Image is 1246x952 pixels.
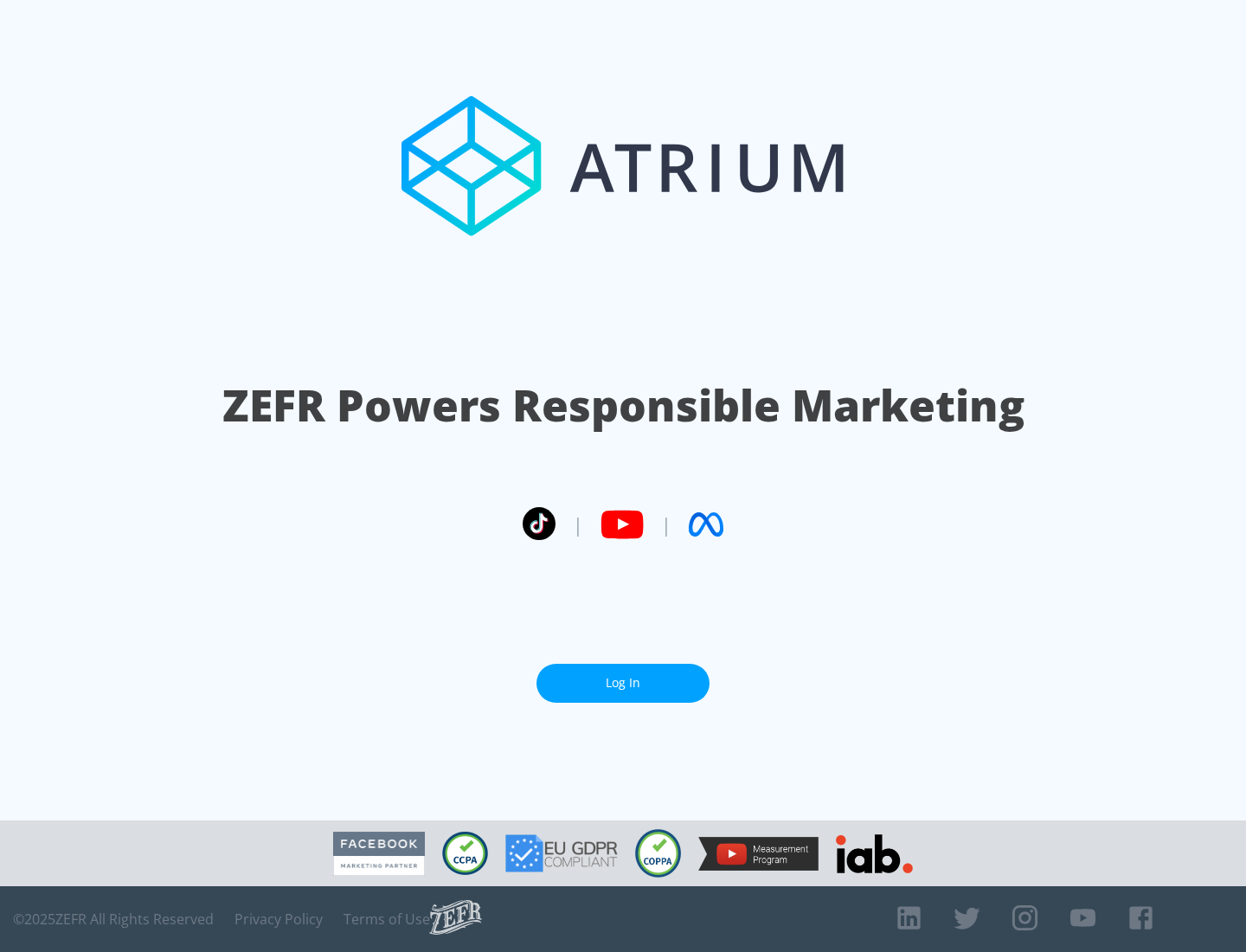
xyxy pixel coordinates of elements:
img: GDPR Compliant [505,834,618,872]
span: © 2025 ZEFR All Rights Reserved [13,910,214,928]
h1: ZEFR Powers Responsible Marketing [222,376,1024,435]
img: CCPA Compliant [442,832,488,875]
a: Log In [536,664,710,703]
img: COPPA Compliant [635,829,681,878]
img: Facebook Marketing Partner [333,832,425,876]
a: Privacy Policy [234,910,323,928]
img: YouTube Measurement Program [698,837,819,871]
img: IAB [836,834,913,873]
span: | [661,511,671,537]
span: | [573,511,583,537]
a: Terms of Use [344,910,430,928]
